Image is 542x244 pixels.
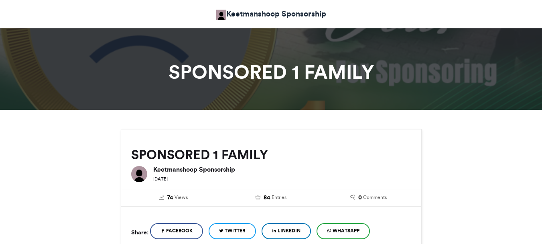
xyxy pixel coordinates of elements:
h6: Keetmanshoop Sponsorship [153,166,411,172]
h2: SPONSORED 1 FAMILY [131,148,411,162]
span: Entries [272,194,286,201]
span: Views [175,194,188,201]
span: 0 [358,193,362,202]
a: Keetmanshoop Sponsorship [216,8,326,20]
small: [DATE] [153,176,168,182]
a: 84 Entries [228,193,314,202]
a: WhatsApp [317,223,370,239]
a: 0 Comments [326,193,411,202]
span: Facebook [166,227,193,234]
a: Twitter [209,223,256,239]
h5: Share: [131,227,148,238]
span: WhatsApp [333,227,359,234]
a: Facebook [150,223,203,239]
img: Keetmanshoop Sponsorship [131,166,147,182]
span: Comments [363,194,387,201]
span: 84 [264,193,270,202]
span: LinkedIn [278,227,300,234]
a: LinkedIn [262,223,311,239]
span: Twitter [225,227,246,234]
span: 74 [167,193,173,202]
h1: SPONSORED 1 FAMILY [49,62,494,82]
a: 74 Views [131,193,217,202]
img: Keetmanshoop Sponsorship [216,10,226,20]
